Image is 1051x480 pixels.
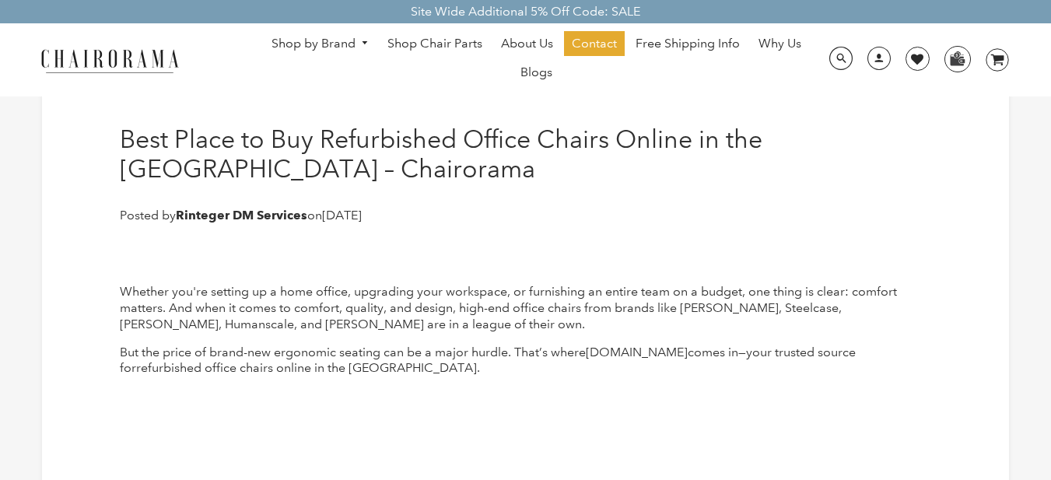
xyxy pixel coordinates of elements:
span: comes in—your trusted source for [120,345,856,376]
span: [DOMAIN_NAME] [586,345,688,359]
span: refurbished office chairs online in the [GEOGRAPHIC_DATA] [136,360,477,375]
span: About Us [501,36,553,52]
a: Contact [564,31,625,56]
p: Posted by on [120,208,931,224]
img: chairorama [32,47,187,74]
strong: Rinteger DM Services [176,208,307,222]
span: Blogs [520,65,552,81]
a: Why Us [751,31,809,56]
a: Blogs [513,60,560,85]
span: Shop Chair Parts [387,36,482,52]
a: Shop by Brand [264,32,377,56]
h1: Best Place to Buy Refurbished Office Chairs Online in the [GEOGRAPHIC_DATA] – Chairorama [120,124,931,184]
img: WhatsApp_Image_2024-07-12_at_16.23.01.webp [945,47,969,70]
a: Shop Chair Parts [380,31,490,56]
a: About Us [493,31,561,56]
time: [DATE] [322,208,362,222]
span: . [477,360,480,375]
nav: DesktopNavigation [254,31,820,89]
span: But the price of brand-new ergonomic seating can be a major hurdle. That’s where [120,345,586,359]
span: Why Us [758,36,801,52]
span: Free Shipping Info [636,36,740,52]
span: Whether you're setting up a home office, upgrading your workspace, or furnishing an entire team o... [120,284,897,331]
span: Contact [572,36,617,52]
a: Free Shipping Info [628,31,748,56]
